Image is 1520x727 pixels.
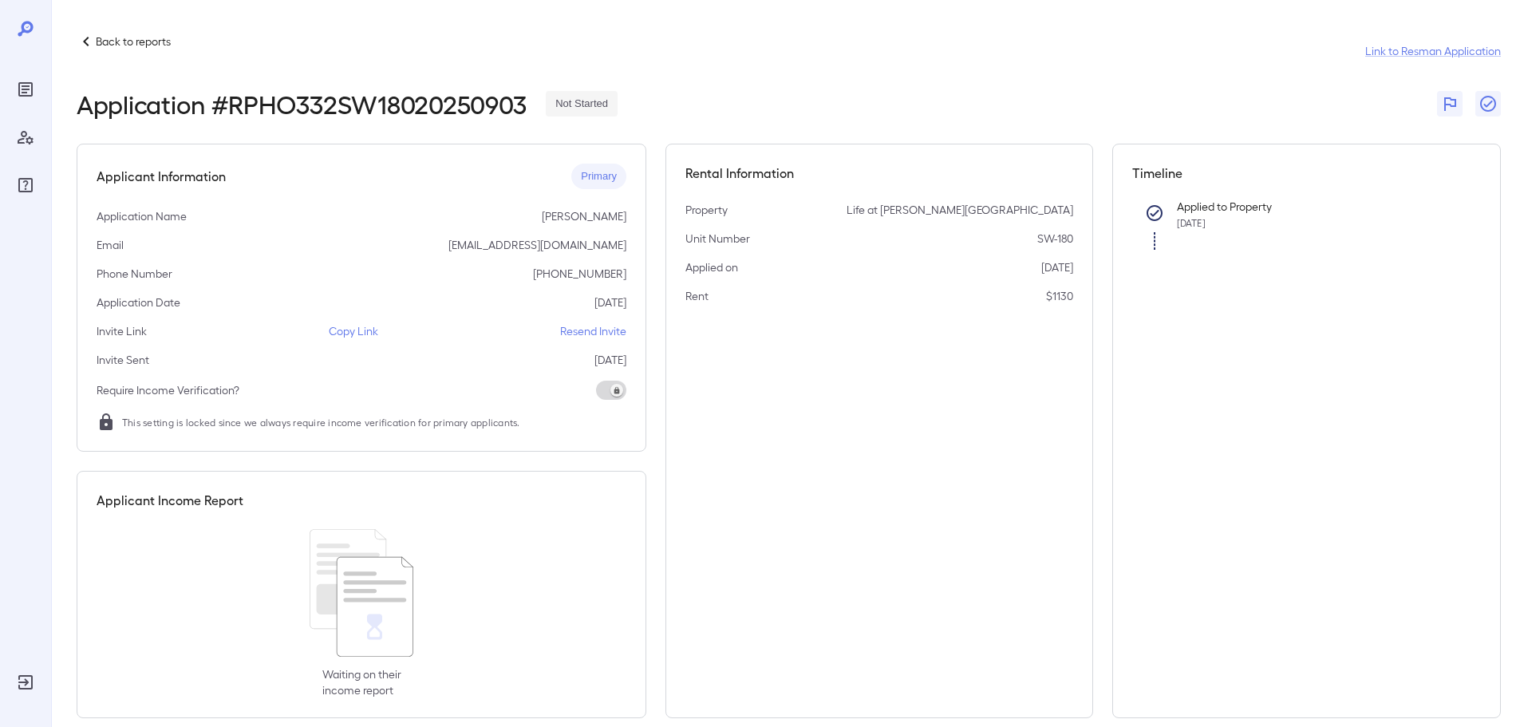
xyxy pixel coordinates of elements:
p: Back to reports [96,34,171,49]
p: [EMAIL_ADDRESS][DOMAIN_NAME] [448,237,626,253]
p: Application Date [97,294,180,310]
h5: Timeline [1132,164,1482,183]
h5: Applicant Income Report [97,491,243,510]
p: Invite Sent [97,352,149,368]
p: Applied on [685,259,738,275]
h5: Applicant Information [97,167,226,186]
div: Log Out [13,670,38,695]
h5: Rental Information [685,164,1073,183]
p: Copy Link [329,323,378,339]
span: Not Started [546,97,618,112]
span: Primary [571,169,626,184]
p: Waiting on their income report [322,666,401,698]
p: Application Name [97,208,187,224]
p: Phone Number [97,266,172,282]
p: $1130 [1046,288,1073,304]
p: Rent [685,288,709,304]
div: Manage Users [13,124,38,150]
p: Email [97,237,124,253]
p: [DATE] [594,352,626,368]
p: Life at [PERSON_NAME][GEOGRAPHIC_DATA] [847,202,1073,218]
p: [DATE] [594,294,626,310]
button: Close Report [1475,91,1501,117]
button: Flag Report [1437,91,1463,117]
p: [PHONE_NUMBER] [533,266,626,282]
p: [DATE] [1041,259,1073,275]
p: Applied to Property [1177,199,1456,215]
p: [PERSON_NAME] [542,208,626,224]
p: Unit Number [685,231,750,247]
a: Link to Resman Application [1365,43,1501,59]
div: FAQ [13,172,38,198]
p: Resend Invite [560,323,626,339]
p: Require Income Verification? [97,382,239,398]
div: Reports [13,77,38,102]
p: Invite Link [97,323,147,339]
span: [DATE] [1177,217,1206,228]
p: Property [685,202,728,218]
p: SW-180 [1037,231,1073,247]
h2: Application # RPHO332SW18020250903 [77,89,527,118]
span: This setting is locked since we always require income verification for primary applicants. [122,414,520,430]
